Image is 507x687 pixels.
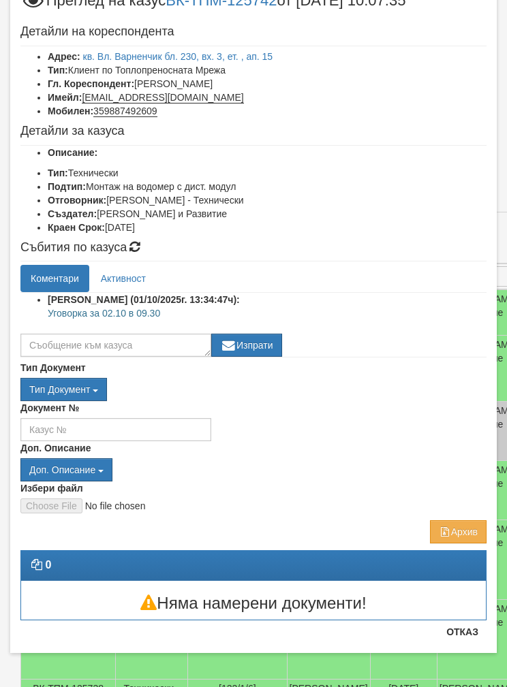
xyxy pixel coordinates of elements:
a: Активност [91,265,156,292]
label: Избери файл [20,481,83,495]
a: кв. Вл. Варненчик бл. 230, вх. 3, ет. , ап. 15 [83,51,273,62]
div: Двоен клик, за изчистване на избраната стойност. [20,458,487,481]
b: Създател: [48,208,97,219]
b: Тип: [48,167,68,178]
li: [PERSON_NAME] и Развитие [48,207,487,221]
h4: Събития по казуса [20,241,487,255]
h3: Няма намерени документи! [21,594,486,612]
b: Подтип: [48,181,86,192]
strong: [PERSON_NAME] (01/10/2025г. 13:34:47ч): [48,294,240,305]
label: Тип Документ [20,361,86,374]
strong: 0 [45,559,51,571]
button: Изпрати [211,334,282,357]
li: Клиент по Топлопреносната Мрежа [48,63,487,77]
p: Уговорка за 02.10 в 09.30 [48,306,487,320]
span: Тип Документ [29,384,90,395]
b: Отговорник: [48,195,106,206]
b: Краен Срок: [48,222,105,233]
span: Доп. Описание [29,464,95,475]
a: Коментари [20,265,89,292]
b: Имейл: [48,92,82,103]
b: Тип: [48,65,68,76]
b: Мобилен: [48,106,93,116]
div: Двоен клик, за изчистване на избраната стойност. [20,378,487,401]
li: Монтаж на водомер с дист. модул [48,180,487,193]
b: Описание: [48,147,97,158]
li: [DATE] [48,221,487,234]
h4: Детайли на кореспондента [20,25,487,39]
button: Отказ [438,621,487,643]
button: Архив [430,520,487,543]
li: [PERSON_NAME] [48,77,487,91]
b: Гл. Кореспондент: [48,78,134,89]
label: Документ № [20,401,79,415]
li: [PERSON_NAME] - Технически [48,193,487,207]
li: Технически [48,166,487,180]
b: Адрес: [48,51,80,62]
h4: Детайли за казуса [20,125,487,138]
button: Доп. Описание [20,458,112,481]
button: Тип Документ [20,378,107,401]
label: Доп. Описание [20,441,91,455]
input: Казус № [20,418,211,441]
